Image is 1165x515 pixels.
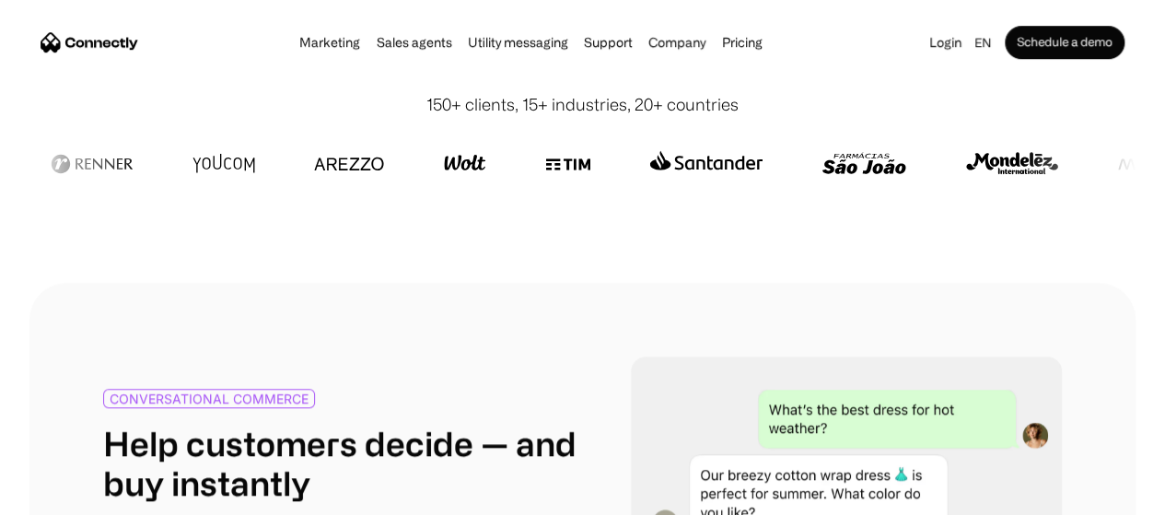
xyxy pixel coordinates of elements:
div: CONVERSATIONAL COMMERCE [110,392,309,405]
a: Utility messaging [462,35,574,50]
a: Login [924,29,967,55]
div: 150+ clients, 15+ industries, 20+ countries [426,92,739,117]
a: Sales agents [370,35,457,50]
a: Pricing [716,35,768,50]
a: Support [578,35,638,50]
div: Company [648,29,705,55]
aside: Language selected: English [18,481,111,509]
h1: Help customers decide — and buy instantly [103,423,583,502]
a: Marketing [294,35,366,50]
a: home [41,29,138,56]
div: en [974,29,991,55]
div: Company [643,29,711,55]
div: en [967,29,1005,55]
a: Schedule a demo [1005,26,1124,59]
ul: Language list [37,483,111,509]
